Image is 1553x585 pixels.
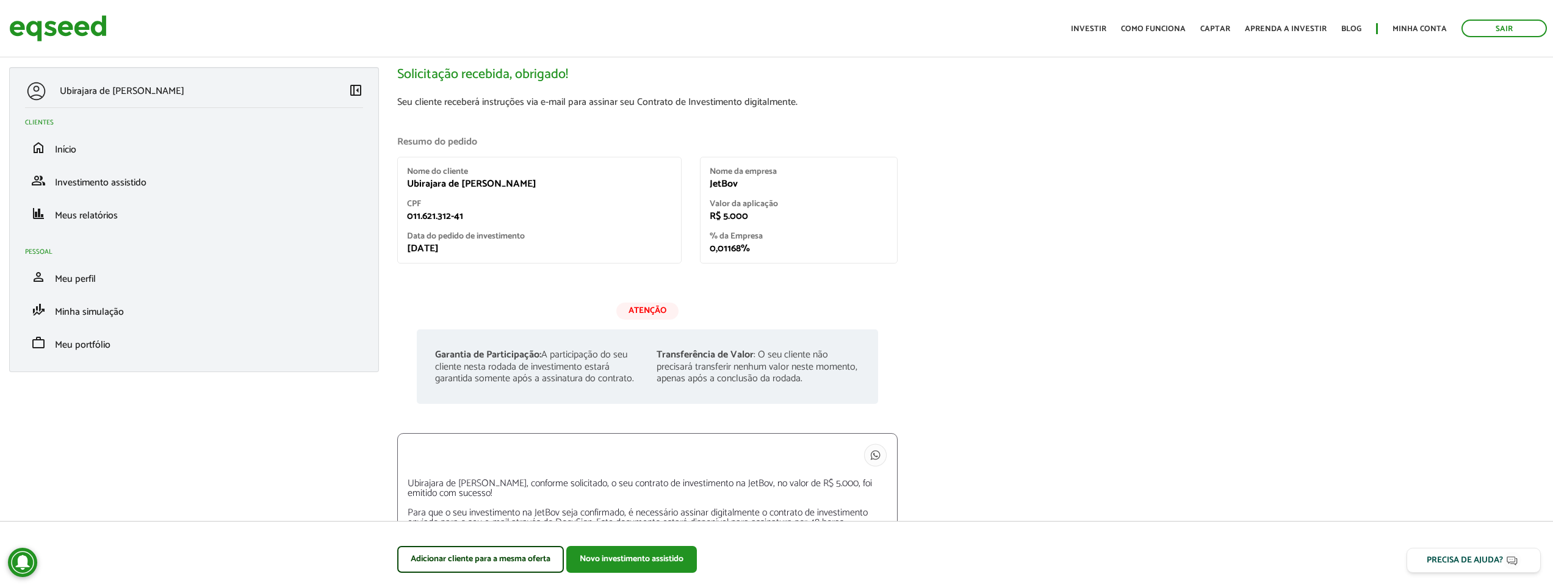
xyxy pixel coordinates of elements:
[566,546,697,573] button: Novo investimento assistido
[710,212,888,221] div: R$ 5.000
[60,85,184,97] p: Ubirajara de [PERSON_NAME]
[55,271,96,287] span: Meu perfil
[407,179,672,189] div: Ubirajara de [PERSON_NAME]
[55,174,146,191] span: Investimento assistido
[25,303,363,317] a: finance_modeMinha simulação
[16,197,372,230] li: Meus relatórios
[1071,25,1106,33] a: Investir
[55,337,110,353] span: Meu portfólio
[435,349,638,384] p: A participação do seu cliente nesta rodada de investimento estará garantida somente após a assina...
[25,206,363,221] a: financeMeus relatórios
[25,173,363,188] a: groupInvestimento assistido
[16,260,372,293] li: Meu perfil
[1341,25,1361,33] a: Blog
[16,164,372,197] li: Investimento assistido
[710,168,777,176] label: Nome da empresa
[31,140,46,155] span: home
[55,142,76,158] span: Início
[397,92,898,108] p: Seu cliente receberá instruções via e-mail para assinar seu Contrato de Investimento digitalmente.
[348,83,363,98] span: left_panel_close
[31,206,46,221] span: finance
[616,303,679,320] div: Atenção
[1245,25,1327,33] a: Aprenda a investir
[25,140,363,155] a: homeInício
[397,137,898,147] legend: Resumo do pedido
[407,232,525,241] label: Data do pedido de investimento
[348,83,363,100] a: Colapsar menu
[397,546,564,573] button: Adicionar cliente para a mesma oferta
[407,212,672,221] div: 011.621.312-41
[864,443,887,467] img: ia-whatsapp-btn.png
[407,200,421,209] label: CPF
[25,270,363,284] a: personMeu perfil
[31,173,46,188] span: group
[408,479,887,576] div: Ubirajara de [PERSON_NAME], conforme solicitado, o seu contrato de investimento na JetBov, no val...
[710,179,888,189] div: JetBov
[16,293,372,326] li: Minha simulação
[1121,25,1186,33] a: Como funciona
[710,244,888,254] div: 0,01168%
[1200,25,1230,33] a: Captar
[31,336,46,350] span: work
[16,326,372,359] li: Meu portfólio
[55,304,124,320] span: Minha simulação
[9,12,107,45] img: EqSeed
[55,207,118,224] span: Meus relatórios
[25,119,372,126] h2: Clientes
[710,200,778,209] label: Valor da aplicação
[31,303,46,317] span: finance_mode
[16,131,372,164] li: Início
[31,270,46,284] span: person
[657,349,860,384] p: : O seu cliente não precisará transferir nenhum valor neste momento, apenas após a conclusão da r...
[25,336,363,350] a: workMeu portfólio
[657,346,754,363] strong: Transferência de Valor
[407,168,468,176] label: Nome do cliente
[435,346,541,363] strong: Garantia de Participação:
[407,244,672,254] div: [DATE]
[397,67,898,82] h2: Solicitação recebida, obrigado!
[25,248,372,256] h2: Pessoal
[710,232,763,241] label: % da Empresa
[1393,25,1447,33] a: Minha conta
[1461,20,1547,37] a: Sair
